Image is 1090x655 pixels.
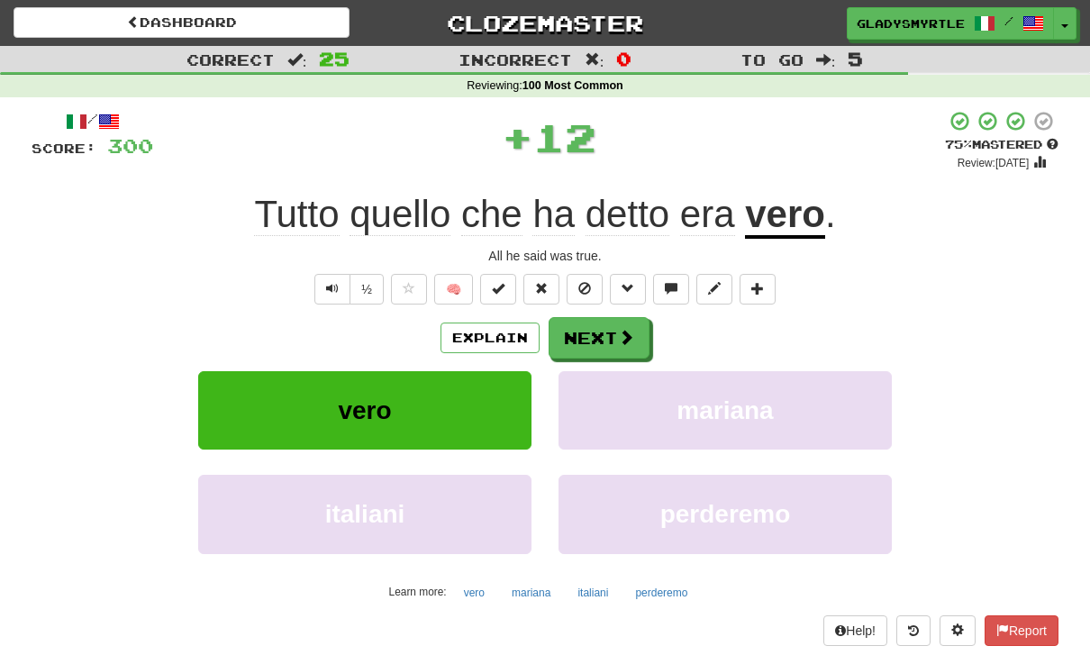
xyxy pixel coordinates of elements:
[389,586,447,598] small: Learn more:
[523,274,559,305] button: Reset to 0% Mastered (alt+r)
[314,274,350,305] button: Play sentence audio (ctl+space)
[823,615,887,646] button: Help!
[1004,14,1013,27] span: /
[985,615,1058,646] button: Report
[198,371,531,450] button: vero
[585,52,604,68] span: :
[338,396,391,424] span: vero
[459,50,572,68] span: Incorrect
[549,317,649,359] button: Next
[945,137,1058,153] div: Mastered
[502,579,560,606] button: mariana
[319,48,350,69] span: 25
[533,114,596,159] span: 12
[653,274,689,305] button: Discuss sentence (alt+u)
[625,579,697,606] button: perderemo
[616,48,631,69] span: 0
[311,274,384,305] div: Text-to-speech controls
[287,52,307,68] span: :
[391,274,427,305] button: Favorite sentence (alt+f)
[441,323,540,353] button: Explain
[198,475,531,553] button: italiani
[945,137,972,151] span: 75 %
[857,15,965,32] span: GladysMyrtle
[434,274,473,305] button: 🧠
[532,193,575,236] span: ha
[325,500,405,528] span: italiani
[32,110,153,132] div: /
[254,193,339,236] span: Tutto
[740,274,776,305] button: Add to collection (alt+a)
[816,52,836,68] span: :
[14,7,350,38] a: Dashboard
[480,274,516,305] button: Set this sentence to 100% Mastered (alt+m)
[559,475,892,553] button: perderemo
[745,193,825,239] u: vero
[677,396,773,424] span: mariana
[377,7,713,39] a: Clozemaster
[825,193,836,235] span: .
[568,579,618,606] button: italiani
[660,500,791,528] span: perderemo
[559,371,892,450] button: mariana
[461,193,522,236] span: che
[848,48,863,69] span: 5
[610,274,646,305] button: Grammar (alt+g)
[696,274,732,305] button: Edit sentence (alt+d)
[454,579,495,606] button: vero
[847,7,1054,40] a: GladysMyrtle /
[107,134,153,157] span: 300
[522,79,623,92] strong: 100 Most Common
[32,247,1058,265] div: All he said was true.
[32,141,96,156] span: Score:
[958,157,1030,169] small: Review: [DATE]
[896,615,931,646] button: Round history (alt+y)
[586,193,669,236] span: detto
[740,50,804,68] span: To go
[186,50,275,68] span: Correct
[567,274,603,305] button: Ignore sentence (alt+i)
[502,110,533,164] span: +
[350,274,384,305] button: ½
[680,193,735,236] span: era
[350,193,450,236] span: quello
